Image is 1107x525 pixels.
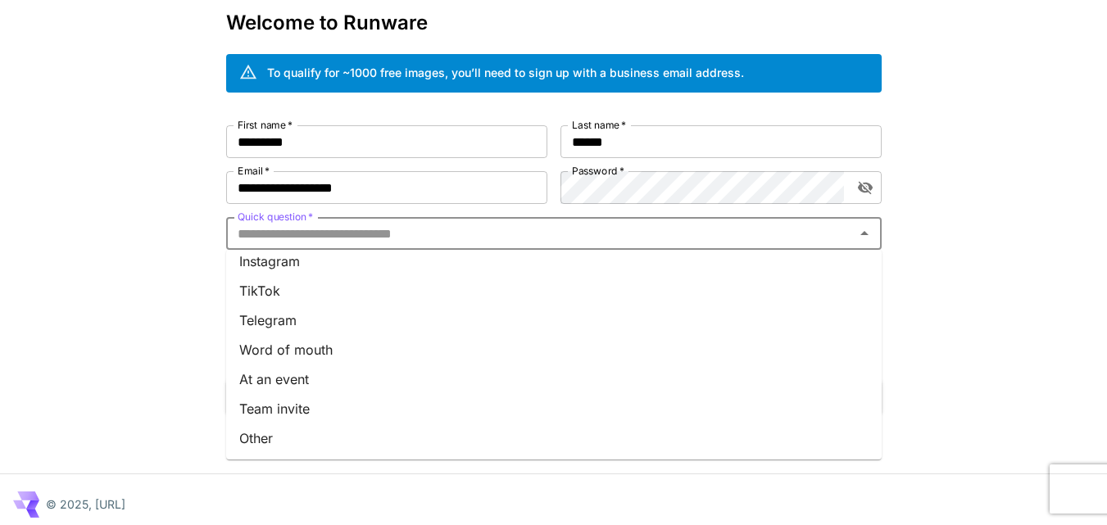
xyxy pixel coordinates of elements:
[46,496,125,513] p: © 2025, [URL]
[238,118,293,132] label: First name
[267,64,744,81] div: To qualify for ~1000 free images, you’ll need to sign up with a business email address.
[226,394,882,423] li: Team invite
[226,276,882,305] li: TikTok
[226,335,882,364] li: Word of mouth
[226,423,882,453] li: Other
[238,164,270,178] label: Email
[572,118,626,132] label: Last name
[226,247,882,276] li: Instagram
[572,164,624,178] label: Password
[226,305,882,335] li: Telegram
[853,222,876,245] button: Close
[238,210,313,224] label: Quick question
[226,11,882,34] h3: Welcome to Runware
[226,364,882,394] li: At an event
[851,173,880,202] button: toggle password visibility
